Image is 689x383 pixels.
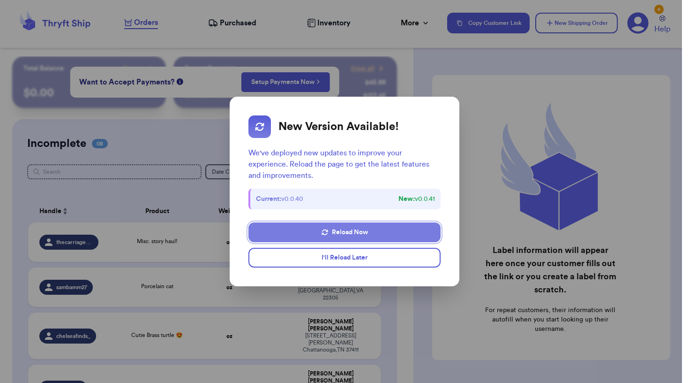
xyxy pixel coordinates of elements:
span: v 0.0.40 [256,194,303,204]
p: We've deployed new updates to improve your experience. Reload the page to get the latest features... [248,147,441,181]
span: v 0.0.41 [398,194,435,204]
strong: New: [398,196,415,202]
button: I'll Reload Later [248,248,441,268]
strong: Current: [256,196,281,202]
h2: New Version Available! [278,120,399,134]
button: Reload Now [248,222,441,242]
